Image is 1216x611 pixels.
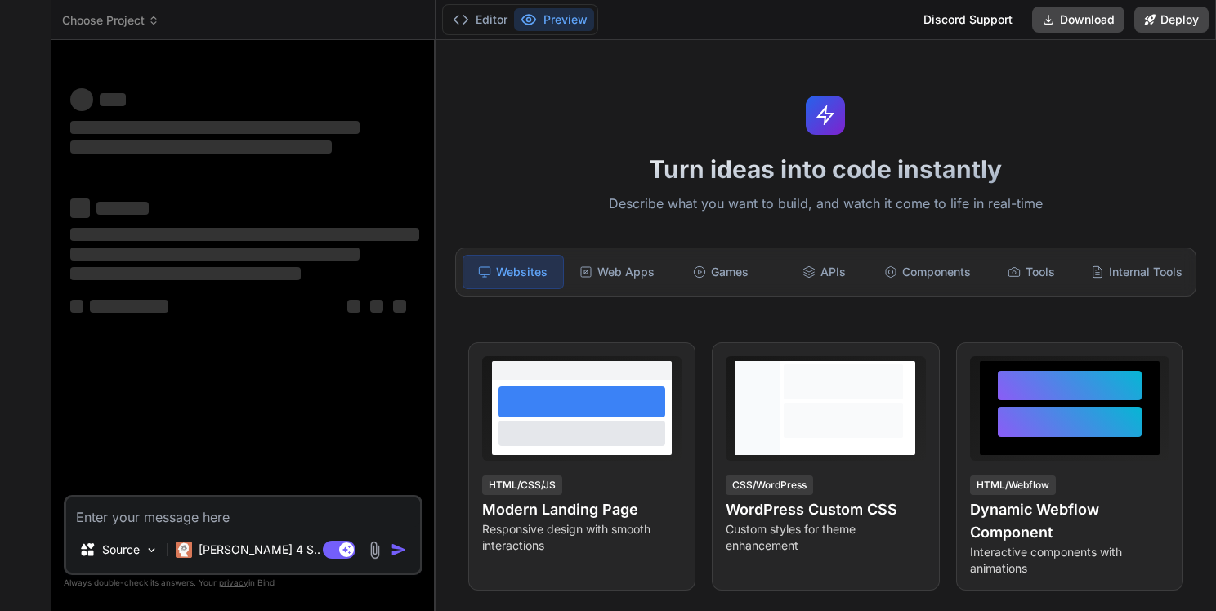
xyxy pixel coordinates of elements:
div: Games [671,255,771,289]
p: Always double-check its answers. Your in Bind [64,575,422,591]
span: ‌ [70,248,360,261]
img: icon [391,542,407,558]
div: HTML/CSS/JS [482,475,562,495]
p: Interactive components with animations [970,544,1169,577]
p: Custom styles for theme enhancement [726,521,925,554]
span: ‌ [70,228,419,241]
img: attachment [365,541,384,560]
div: Components [878,255,978,289]
div: APIs [774,255,874,289]
p: [PERSON_NAME] 4 S.. [199,542,320,558]
div: Discord Support [914,7,1022,33]
span: ‌ [70,140,332,154]
h4: WordPress Custom CSS [726,498,925,521]
span: ‌ [70,88,93,111]
h4: Modern Landing Page [482,498,682,521]
span: ‌ [70,121,360,134]
button: Preview [514,8,594,31]
button: Editor [446,8,514,31]
button: Download [1032,7,1124,33]
span: ‌ [393,300,406,313]
p: Source [102,542,140,558]
img: Pick Models [145,543,159,557]
p: Describe what you want to build, and watch it come to life in real-time [445,194,1206,215]
button: Deploy [1134,7,1209,33]
div: Web Apps [567,255,668,289]
div: Tools [981,255,1081,289]
div: Websites [463,255,565,289]
div: Internal Tools [1084,255,1189,289]
span: ‌ [90,300,168,313]
p: Responsive design with smooth interactions [482,521,682,554]
span: ‌ [96,202,149,215]
div: HTML/Webflow [970,475,1056,495]
span: ‌ [70,300,83,313]
span: privacy [219,578,248,587]
span: ‌ [347,300,360,313]
img: Claude 4 Sonnet [176,542,192,558]
span: Choose Project [62,12,159,29]
h1: Turn ideas into code instantly [445,154,1206,184]
span: ‌ [370,300,383,313]
h4: Dynamic Webflow Component [970,498,1169,544]
div: CSS/WordPress [726,475,813,495]
span: ‌ [70,267,301,280]
span: ‌ [100,93,126,106]
span: ‌ [70,198,90,218]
